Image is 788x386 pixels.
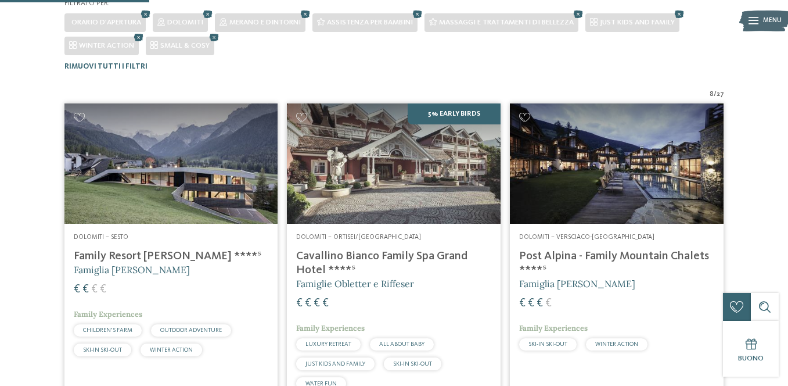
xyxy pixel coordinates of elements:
span: OUTDOOR ADVENTURE [160,327,222,333]
a: Buono [723,321,779,377]
span: Merano e dintorni [229,19,301,26]
img: Family Spa Grand Hotel Cavallino Bianco ****ˢ [287,103,501,224]
span: € [519,298,526,309]
span: Dolomiti – Sesto [74,234,128,241]
span: € [91,284,98,295]
h4: Family Resort [PERSON_NAME] ****ˢ [74,249,269,263]
span: Famiglia [PERSON_NAME] [74,264,190,276]
span: € [82,284,89,295]
span: JUST KIDS AND FAMILY [600,19,675,26]
span: Dolomiti – Ortisei/[GEOGRAPHIC_DATA] [296,234,421,241]
span: € [322,298,329,309]
span: LUXURY RETREAT [305,341,351,347]
span: Family Experiences [296,323,365,333]
span: CHILDREN’S FARM [83,327,132,333]
span: SMALL & COSY [160,42,210,49]
span: JUST KIDS AND FAMILY [305,361,365,367]
span: Famiglie Obletter e Riffeser [296,278,414,289]
img: Post Alpina - Family Mountain Chalets ****ˢ [510,103,724,224]
span: / [714,90,717,99]
span: € [537,298,543,309]
span: 27 [717,90,724,99]
h4: Cavallino Bianco Family Spa Grand Hotel ****ˢ [296,249,491,277]
h4: Post Alpina - Family Mountain Chalets ****ˢ [519,249,714,277]
span: € [545,298,552,309]
span: Rimuovi tutti i filtri [64,63,147,70]
img: Family Resort Rainer ****ˢ [64,103,278,224]
span: SKI-IN SKI-OUT [83,347,122,353]
span: Massaggi e trattamenti di bellezza [439,19,574,26]
span: € [74,284,80,295]
span: SKI-IN SKI-OUT [393,361,432,367]
span: WINTER ACTION [150,347,193,353]
span: WINTER ACTION [595,341,638,347]
span: Dolomiti – Versciaco-[GEOGRAPHIC_DATA] [519,234,654,241]
span: € [305,298,311,309]
span: Orario d'apertura [71,19,141,26]
span: ALL ABOUT BABY [379,341,424,347]
span: Family Experiences [74,309,142,319]
span: Family Experiences [519,323,588,333]
span: WINTER ACTION [79,42,134,49]
span: 8 [710,90,714,99]
span: Assistenza per bambini [327,19,413,26]
span: Famiglia [PERSON_NAME] [519,278,635,289]
span: € [296,298,303,309]
span: Dolomiti [167,19,203,26]
span: € [314,298,320,309]
span: € [100,284,106,295]
span: Buono [738,355,764,362]
span: € [528,298,534,309]
span: SKI-IN SKI-OUT [528,341,567,347]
